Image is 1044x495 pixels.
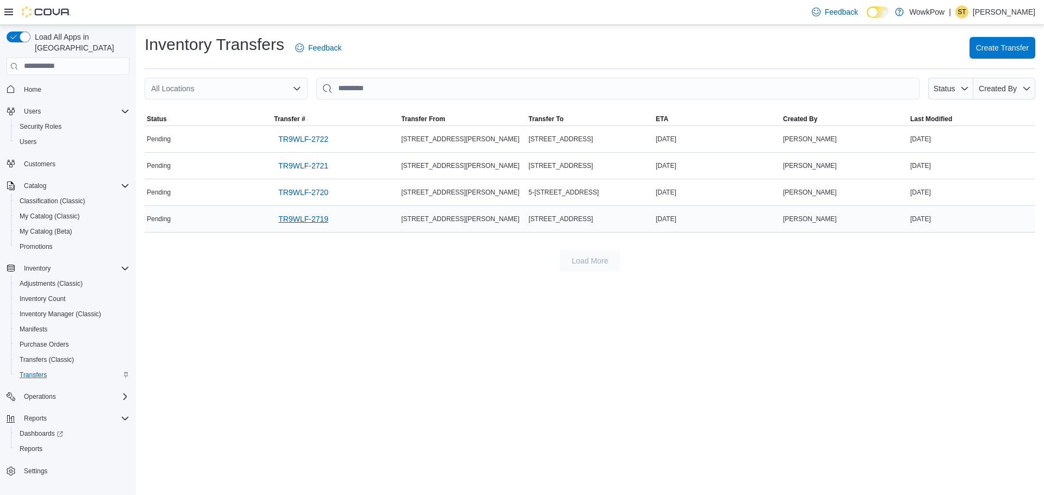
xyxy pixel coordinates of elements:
button: My Catalog (Beta) [11,224,134,239]
a: Manifests [15,323,52,336]
span: [STREET_ADDRESS] [529,215,593,223]
span: Adjustments (Classic) [15,277,129,290]
button: Inventory Manager (Classic) [11,306,134,322]
button: Created By [781,112,908,126]
h1: Inventory Transfers [145,34,284,55]
button: Customers [2,156,134,172]
span: Inventory [20,262,129,275]
button: Promotions [11,239,134,254]
a: TR9WLF-2722 [274,128,333,150]
span: Load More [572,255,608,266]
button: ETA [654,112,781,126]
a: TR9WLF-2721 [274,155,333,177]
button: Open list of options [293,84,301,93]
span: TR9WLF-2720 [278,187,328,198]
a: Home [20,83,46,96]
a: Transfers (Classic) [15,353,78,366]
span: Customers [20,157,129,171]
span: Reports [15,442,129,455]
span: Dashboards [20,429,63,438]
span: My Catalog (Beta) [15,225,129,238]
span: Status [147,115,167,123]
button: Purchase Orders [11,337,134,352]
a: Users [15,135,41,148]
span: Transfers (Classic) [20,355,74,364]
span: Feedback [308,42,341,53]
span: Load All Apps in [GEOGRAPHIC_DATA] [30,32,129,53]
span: [STREET_ADDRESS][PERSON_NAME] [401,135,519,143]
span: Operations [24,392,56,401]
button: Transfer To [526,112,654,126]
a: Security Roles [15,120,66,133]
span: Promotions [15,240,129,253]
span: Users [20,105,129,118]
button: Users [20,105,45,118]
span: ST [958,5,966,18]
a: Customers [20,158,60,171]
span: Inventory Manager (Classic) [20,310,101,318]
button: Manifests [11,322,134,337]
button: Security Roles [11,119,134,134]
a: TR9WLF-2720 [274,181,333,203]
span: Reports [20,444,42,453]
span: Pending [147,161,171,170]
button: Catalog [2,178,134,193]
button: Transfer From [399,112,526,126]
button: Users [2,104,134,119]
div: [DATE] [908,133,1035,146]
span: Customers [24,160,55,168]
span: Classification (Classic) [15,195,129,208]
a: Feedback [807,1,862,23]
button: Transfer # [272,112,399,126]
span: Created By [783,115,817,123]
span: Pending [147,188,171,197]
span: Classification (Classic) [20,197,85,205]
input: Dark Mode [867,7,890,18]
span: Security Roles [20,122,61,131]
button: Adjustments (Classic) [11,276,134,291]
div: [DATE] [654,212,781,225]
a: Inventory Count [15,292,70,305]
a: Reports [15,442,47,455]
span: Purchase Orders [20,340,69,349]
span: Inventory Count [20,295,66,303]
button: My Catalog (Classic) [11,209,134,224]
div: [DATE] [654,159,781,172]
button: Created By [973,78,1035,99]
span: TR9WLF-2722 [278,134,328,145]
span: Status [934,84,955,93]
span: Promotions [20,242,53,251]
span: [PERSON_NAME] [783,188,837,197]
span: Settings [20,464,129,478]
div: [DATE] [654,186,781,199]
button: Reports [2,411,134,426]
span: Reports [20,412,129,425]
button: Reports [11,441,134,456]
span: Users [15,135,129,148]
div: [DATE] [908,159,1035,172]
span: My Catalog (Beta) [20,227,72,236]
span: Home [20,83,129,96]
input: This is a search bar. After typing your query, hit enter to filter the results lower in the page. [316,78,919,99]
span: Security Roles [15,120,129,133]
a: Settings [20,465,52,478]
button: Inventory [20,262,55,275]
a: Adjustments (Classic) [15,277,87,290]
span: Home [24,85,41,94]
span: Inventory Count [15,292,129,305]
button: Status [928,78,973,99]
span: Users [24,107,41,116]
p: WowkPow [909,5,944,18]
span: Manifests [15,323,129,336]
button: Transfers [11,367,134,383]
span: Catalog [24,181,46,190]
div: [DATE] [908,186,1035,199]
span: Transfer To [529,115,563,123]
span: TR9WLF-2719 [278,214,328,224]
span: [STREET_ADDRESS][PERSON_NAME] [401,188,519,197]
button: Status [145,112,272,126]
button: Home [2,82,134,97]
a: Dashboards [11,426,134,441]
button: Transfers (Classic) [11,352,134,367]
button: Classification (Classic) [11,193,134,209]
